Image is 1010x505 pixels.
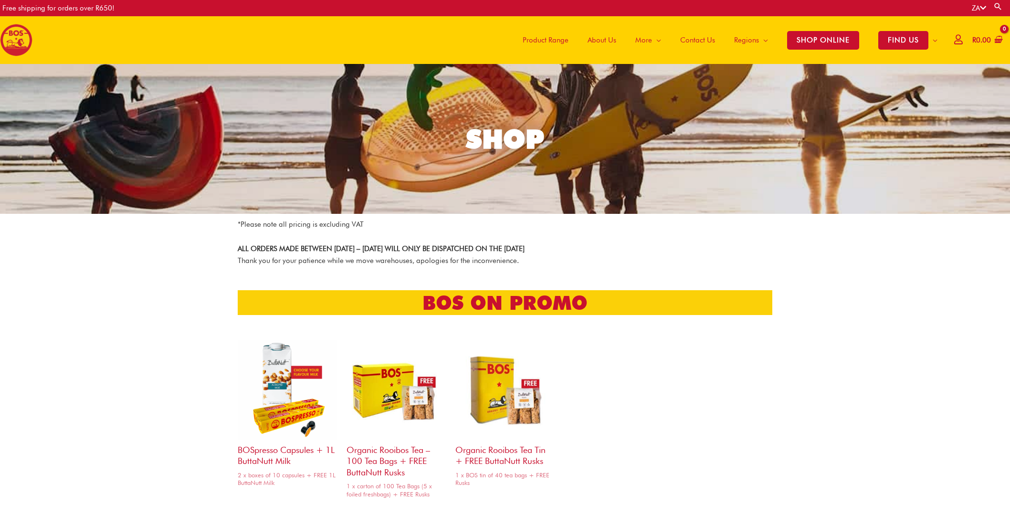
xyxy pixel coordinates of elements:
[778,16,869,64] a: SHOP ONLINE
[588,26,616,54] span: About Us
[238,340,337,490] a: BOSpresso capsules + 1L ButtaNutt Milk2 x boxes of 10 capsules + FREE 1L ButtaNutt Milk
[455,340,555,490] a: Organic Rooibos Tea Tin + FREE ButtaNutt Rusks1 x BOS tin of 40 tea bags + FREE Rusks
[347,340,446,440] img: organic rooibos tea 100 tea bags
[878,31,928,50] span: FIND US
[523,26,568,54] span: Product Range
[238,243,772,267] p: Thank you for your patience while we move warehouses, apologies for the inconvenience.
[972,4,986,12] a: ZA
[347,440,446,478] h2: Organic Rooibos Tea – 100 Tea Bags + FREE ButtaNutt Rusks
[578,16,626,64] a: About Us
[725,16,778,64] a: Regions
[455,340,555,440] img: organic rooibos tea tin
[972,36,976,44] span: R
[238,471,337,487] span: 2 x boxes of 10 capsules + FREE 1L ButtaNutt Milk
[513,16,578,64] a: Product Range
[626,16,671,64] a: More
[238,440,337,467] h2: BOSpresso capsules + 1L ButtaNutt Milk
[671,16,725,64] a: Contact Us
[238,290,772,315] h2: bos on promo
[347,340,446,502] a: Organic Rooibos Tea – 100 Tea Bags + FREE ButtaNutt Rusks1 x carton of 100 Tea Bags (5 x foiled f...
[238,340,337,440] img: bospresso capsules + 1l buttanutt milk
[455,440,555,467] h2: Organic Rooibos Tea Tin + FREE ButtaNutt Rusks
[993,2,1003,11] a: Search button
[734,26,759,54] span: Regions
[455,471,555,487] span: 1 x BOS tin of 40 tea bags + FREE Rusks
[347,482,446,498] span: 1 x carton of 100 Tea Bags (5 x foiled freshbags) + FREE Rusks
[680,26,715,54] span: Contact Us
[506,16,947,64] nav: Site Navigation
[970,30,1003,51] a: View Shopping Cart, empty
[466,126,544,152] div: SHOP
[635,26,652,54] span: More
[787,31,859,50] span: SHOP ONLINE
[238,244,525,253] strong: ALL ORDERS MADE BETWEEN [DATE] – [DATE] WILL ONLY BE DISPATCHED ON THE [DATE]
[238,219,772,231] p: *Please note all pricing is excluding VAT
[972,36,991,44] bdi: 0.00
